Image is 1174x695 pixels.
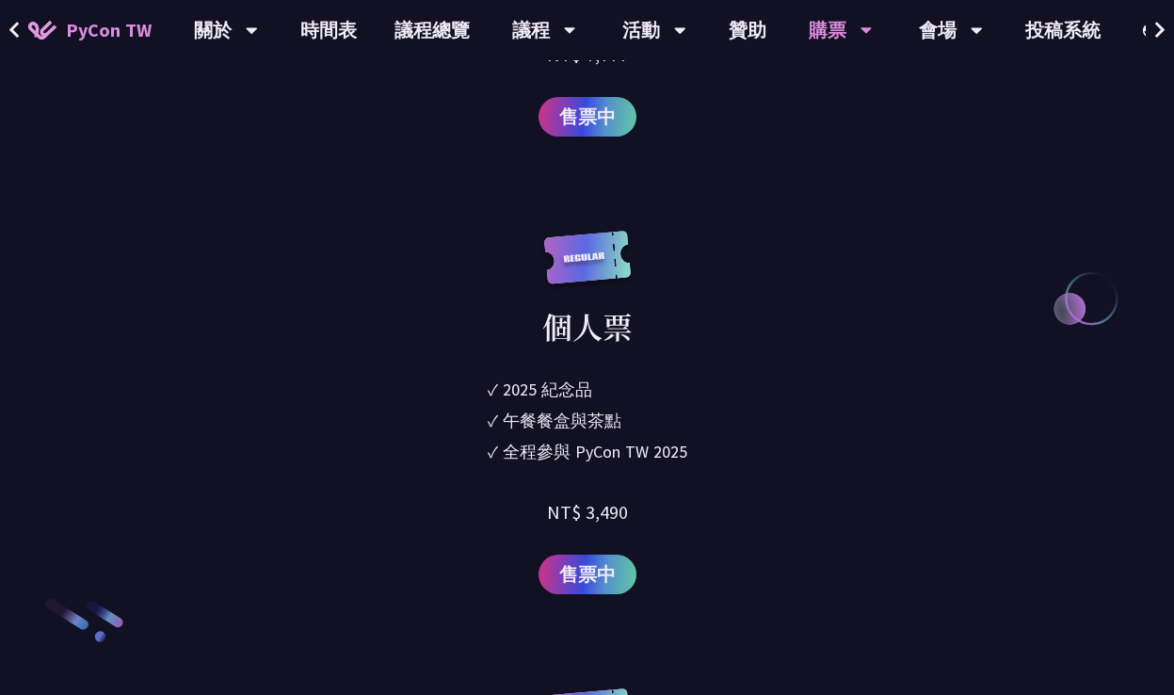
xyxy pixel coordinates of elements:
span: 售票中 [559,103,616,131]
a: 售票中 [539,555,636,594]
a: 售票中 [539,97,636,137]
div: 個人票 [542,303,633,348]
div: 全程參與 PyCon TW 2025 [503,439,687,464]
li: ✓ [488,377,687,402]
li: ✓ [488,408,687,433]
span: PyCon TW [66,16,152,44]
img: regular.8f272d9.svg [540,231,635,303]
img: Locale Icon [1143,24,1162,38]
a: PyCon TW [9,7,170,54]
div: 午餐餐盒與茶點 [503,408,621,433]
li: ✓ [488,439,687,464]
div: NT$ 3,490 [547,498,628,526]
span: 售票中 [559,560,616,589]
div: 2025 紀念品 [503,377,592,402]
img: Home icon of PyCon TW 2025 [28,21,56,40]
